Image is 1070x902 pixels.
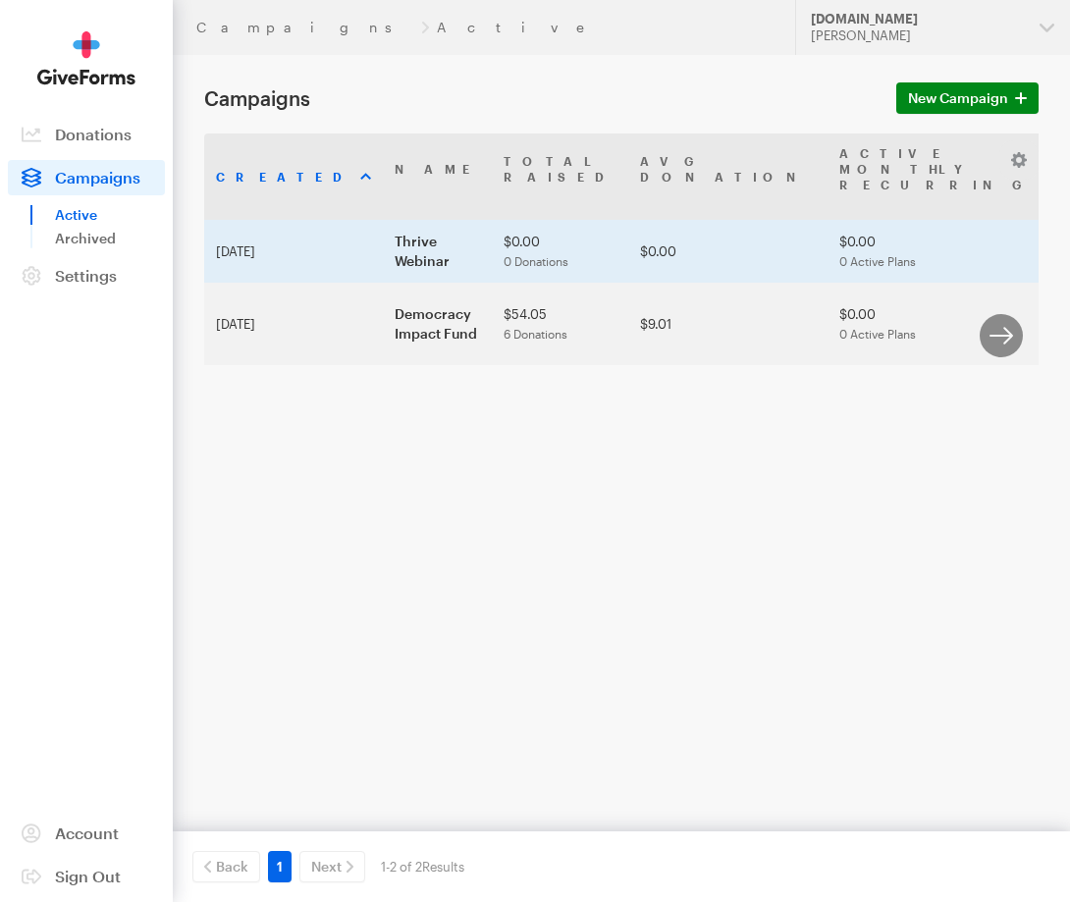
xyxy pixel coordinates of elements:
[204,283,383,365] td: [DATE]
[628,133,828,220] th: AvgDonation: activate to sort column ascending
[55,227,165,250] a: Archived
[383,220,492,283] td: Thrive Webinar
[37,31,135,85] img: GiveForms
[55,125,132,143] span: Donations
[204,220,383,283] td: [DATE]
[504,254,568,268] span: 0 Donations
[628,283,828,365] td: $9.01
[204,133,383,220] th: Created: activate to sort column ascending
[828,133,1045,220] th: Active MonthlyRecurring: activate to sort column ascending
[908,86,1008,110] span: New Campaign
[839,254,916,268] span: 0 Active Plans
[504,327,567,341] span: 6 Donations
[828,283,1045,365] td: $0.00
[828,220,1045,283] td: $0.00
[896,82,1039,114] a: New Campaign
[839,327,916,341] span: 0 Active Plans
[55,266,117,285] span: Settings
[492,133,628,220] th: TotalRaised: activate to sort column ascending
[8,160,165,195] a: Campaigns
[811,27,1024,44] div: [PERSON_NAME]
[8,258,165,293] a: Settings
[55,168,140,186] span: Campaigns
[8,117,165,152] a: Donations
[204,86,873,110] h1: Campaigns
[492,283,628,365] td: $54.05
[811,11,1024,27] div: [DOMAIN_NAME]
[492,220,628,283] td: $0.00
[196,20,413,35] a: Campaigns
[55,203,165,227] a: Active
[383,133,492,220] th: Name: activate to sort column ascending
[628,220,828,283] td: $0.00
[383,283,492,365] td: Democracy Impact Fund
